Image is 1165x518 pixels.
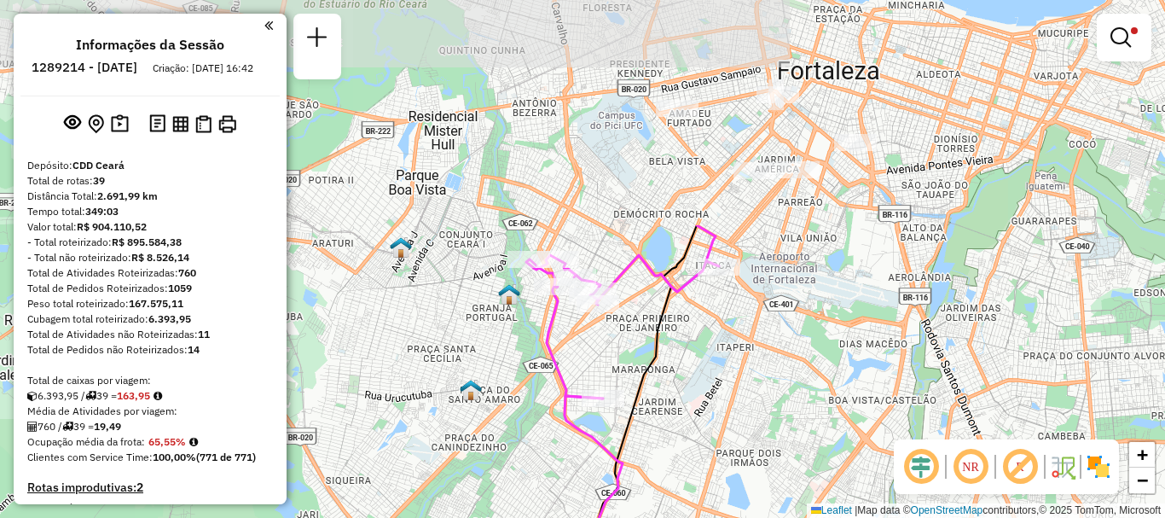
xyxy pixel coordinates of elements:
img: 407 UDC Light Granja [498,283,520,306]
strong: (771 de 771) [196,451,256,463]
strong: 167.575,11 [129,297,183,310]
img: Warecloud Parque Guadalajara [390,236,412,259]
strong: 760 [178,266,196,279]
img: Fluxo de ruas [1049,453,1076,480]
strong: 65,55% [148,435,186,448]
div: 760 / 39 = [27,419,273,434]
div: Total de Atividades Roteirizadas: [27,265,273,281]
div: Total de rotas: [27,173,273,189]
div: Depósito: [27,158,273,173]
strong: 11 [198,328,210,340]
div: Média de Atividades por viagem: [27,404,273,419]
span: Clientes com Service Time: [27,451,153,463]
i: Total de rotas [62,422,73,432]
i: Cubagem total roteirizado [27,391,38,401]
a: Nova sessão e pesquisa [300,20,334,59]
a: Clique aqui para minimizar o painel [264,15,273,35]
span: Exibir rótulo [1000,446,1040,487]
div: Valor total: [27,219,273,235]
strong: 2 [136,480,143,495]
button: Logs desbloquear sessão [146,111,169,137]
i: Total de Atividades [27,422,38,432]
span: | [855,504,857,516]
div: Tempo total: [27,204,273,219]
strong: 349:03 [85,205,119,218]
div: Map data © contributors,© 2025 TomTom, Microsoft [807,503,1165,518]
strong: R$ 904.110,52 [77,220,147,233]
strong: 39 [93,174,105,187]
div: - Total roteirizado: [27,235,273,250]
div: 6.393,95 / 39 = [27,388,273,404]
div: Cubagem total roteirizado: [27,311,273,327]
span: Ocultar deslocamento [901,446,942,487]
a: Zoom out [1129,468,1155,493]
div: Criação: [DATE] 16:42 [146,61,260,76]
a: OpenStreetMap [911,504,983,516]
strong: 100,00% [153,451,196,463]
img: Warecloud Bom Jardim [460,379,482,401]
span: + [1137,444,1148,465]
span: Filtro Ativo [1131,27,1138,34]
button: Visualizar Romaneio [192,112,215,137]
div: Peso total roteirizado: [27,296,273,311]
h4: Informações da Sessão [76,37,224,53]
strong: 0 [124,501,130,516]
div: Total de Atividades não Roteirizadas: [27,327,273,342]
strong: R$ 8.526,14 [131,251,189,264]
span: Ocultar NR [950,446,991,487]
div: - Total não roteirizado: [27,250,273,265]
strong: R$ 895.584,38 [112,236,182,248]
strong: 6.393,95 [148,312,191,325]
i: Total de rotas [85,391,96,401]
button: Centralizar mapa no depósito ou ponto de apoio [84,111,107,137]
strong: 163,95 [117,389,150,402]
span: Ocupação média da frota: [27,435,145,448]
a: Exibir filtros [1104,20,1145,55]
em: Média calculada utilizando a maior ocupação (%Peso ou %Cubagem) de cada rota da sessão. Rotas cro... [189,437,198,447]
button: Exibir sessão original [61,110,84,137]
div: Total de Pedidos não Roteirizados: [27,342,273,358]
img: Exibir/Ocultar setores [1085,453,1112,480]
button: Painel de Sugestão [107,111,132,137]
div: Distância Total: [27,189,273,204]
button: Imprimir Rotas [215,112,240,137]
strong: 19,49 [94,420,121,433]
h4: Rotas vários dias: [27,502,273,516]
strong: CDD Ceará [72,159,125,172]
i: Meta Caixas/viagem: 189,59 Diferença: -25,64 [154,391,162,401]
h6: 1289214 - [DATE] [32,60,137,75]
span: − [1137,469,1148,491]
a: Leaflet [811,504,852,516]
div: Total de Pedidos Roteirizados: [27,281,273,296]
a: Zoom in [1129,442,1155,468]
strong: 14 [188,343,200,356]
strong: 1059 [168,282,192,294]
button: Visualizar relatório de Roteirização [169,112,192,135]
strong: 2.691,99 km [97,189,158,202]
h4: Rotas improdutivas: [27,480,273,495]
div: Total de caixas por viagem: [27,373,273,388]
